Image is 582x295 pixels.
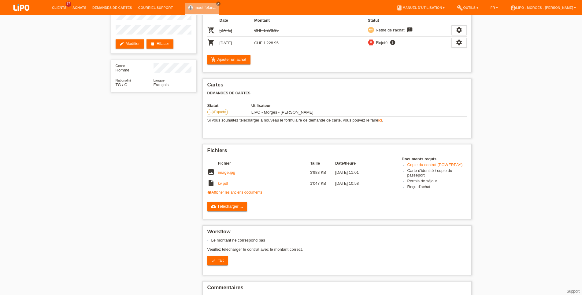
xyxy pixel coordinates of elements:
[218,170,235,175] a: image.jpg
[220,24,254,37] td: [DATE]
[216,2,221,6] a: close
[154,82,169,87] span: Français
[89,6,135,9] a: Demandes de cartes
[220,37,254,49] td: [DATE]
[407,179,467,184] li: Permis de séjour
[220,17,254,24] th: Date
[207,179,215,187] i: insert_drive_file
[69,6,89,9] a: Achats
[214,110,226,114] span: Exporte
[402,157,467,161] h4: Documents requis
[254,24,289,37] td: CHF 1'273.95
[207,103,251,108] th: Statut
[207,285,467,294] h2: Commentaires
[254,17,289,24] th: Montant
[407,184,467,190] li: Reçu d'achat
[407,162,463,167] a: Copie du contrat (POWERPAY)
[195,5,216,10] a: mout fofana
[154,78,165,82] span: Langue
[457,5,463,11] i: build
[211,204,216,209] i: cloud_upload
[207,168,215,176] i: image
[207,256,228,265] a: check fait
[396,5,402,11] i: book
[207,55,251,64] a: add_shopping_cartAjouter un achat
[207,117,467,124] td: Si vous souhaitez télécharger à nouveau le formulaire de demande de carte, vous pouvez le faire .
[218,181,228,186] a: kv.pdf
[116,82,127,87] span: Togo / C / 02.02.2009
[310,167,335,178] td: 3'983 KB
[135,6,176,9] a: Courriel Support
[335,160,385,167] th: Date/heure
[368,17,451,24] th: Statut
[310,178,335,189] td: 1'047 KB
[218,160,310,167] th: Fichier
[116,64,125,67] span: Genre
[116,39,144,49] a: editModifier
[251,110,313,115] span: 09.08.2025
[507,6,579,9] a: account_circleLIPO - Morges - [PERSON_NAME] ▾
[374,39,388,46] div: Rejeté
[456,27,462,33] i: settings
[218,258,224,263] span: fait
[335,178,385,189] td: [DATE] 10:58
[66,2,71,7] span: 17
[209,110,214,115] i: east
[207,39,215,46] i: POSP00026578
[217,2,220,5] i: close
[211,258,216,263] i: check
[116,63,154,72] div: Homme
[254,37,289,49] td: CHF 1'228.95
[207,202,247,211] a: cloud_uploadTélécharger ...
[207,91,467,96] h3: Demandes de cartes
[116,78,132,82] span: Nationalité
[369,40,373,44] i: close
[456,39,462,46] i: settings
[207,238,467,270] div: Veuillez télécharger le contrat avec le montant correct.
[207,190,212,195] i: visibility
[207,82,467,91] h2: Cartes
[211,57,216,62] i: add_shopping_cart
[207,190,262,195] a: visibilityAfficher les anciens documents
[211,238,467,242] li: Le montant ne correspond pas
[407,168,467,179] li: Carte d'identité / copie du passeport
[49,6,69,9] a: Clients
[389,39,396,46] i: info
[369,27,373,32] i: undo
[251,103,355,108] th: Utilisateur
[510,5,516,11] i: account_circle
[150,41,155,46] i: delete
[310,160,335,167] th: Taille
[454,6,481,9] a: buildOutils ▾
[6,13,37,17] a: LIPO pay
[406,27,413,33] i: feedback
[487,6,501,9] a: FR ▾
[146,39,173,49] a: deleteEffacer
[207,147,467,157] h2: Fichiers
[335,167,385,178] td: [DATE] 11:01
[567,289,580,293] a: Support
[378,118,382,122] a: ici
[393,6,448,9] a: bookManuel d’utilisation ▾
[207,229,467,238] h2: Workflow
[119,41,124,46] i: edit
[207,26,215,34] i: POSP00025952
[374,27,405,33] div: Retiré de l‘achat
